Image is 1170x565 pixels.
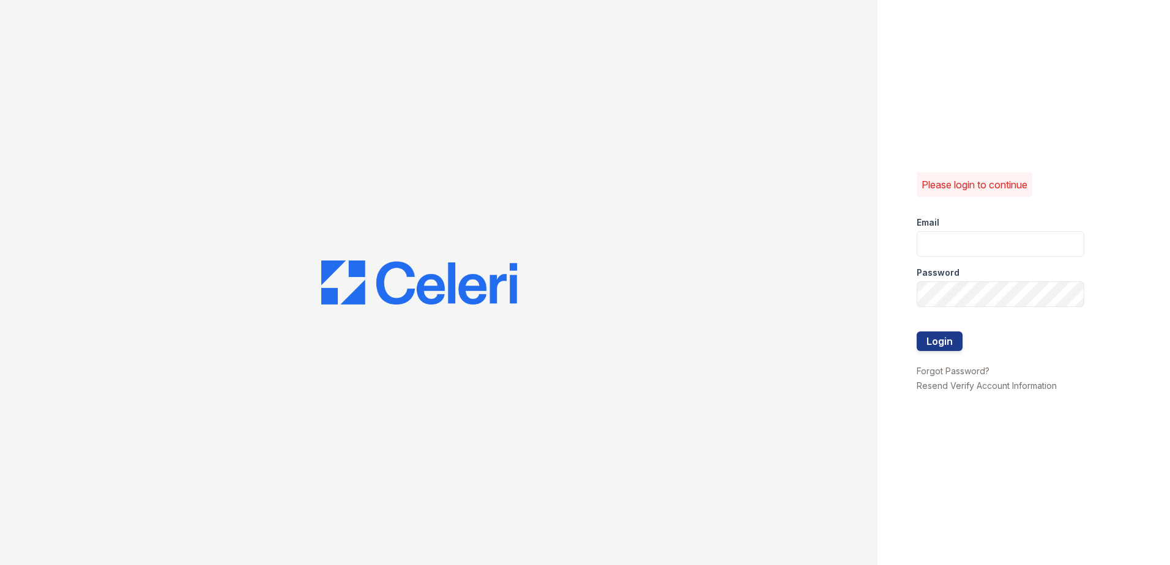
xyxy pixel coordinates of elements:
a: Resend Verify Account Information [917,380,1057,391]
img: CE_Logo_Blue-a8612792a0a2168367f1c8372b55b34899dd931a85d93a1a3d3e32e68fde9ad4.png [321,260,517,305]
label: Email [917,216,939,229]
a: Forgot Password? [917,366,989,376]
button: Login [917,331,963,351]
p: Please login to continue [922,177,1027,192]
label: Password [917,267,959,279]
